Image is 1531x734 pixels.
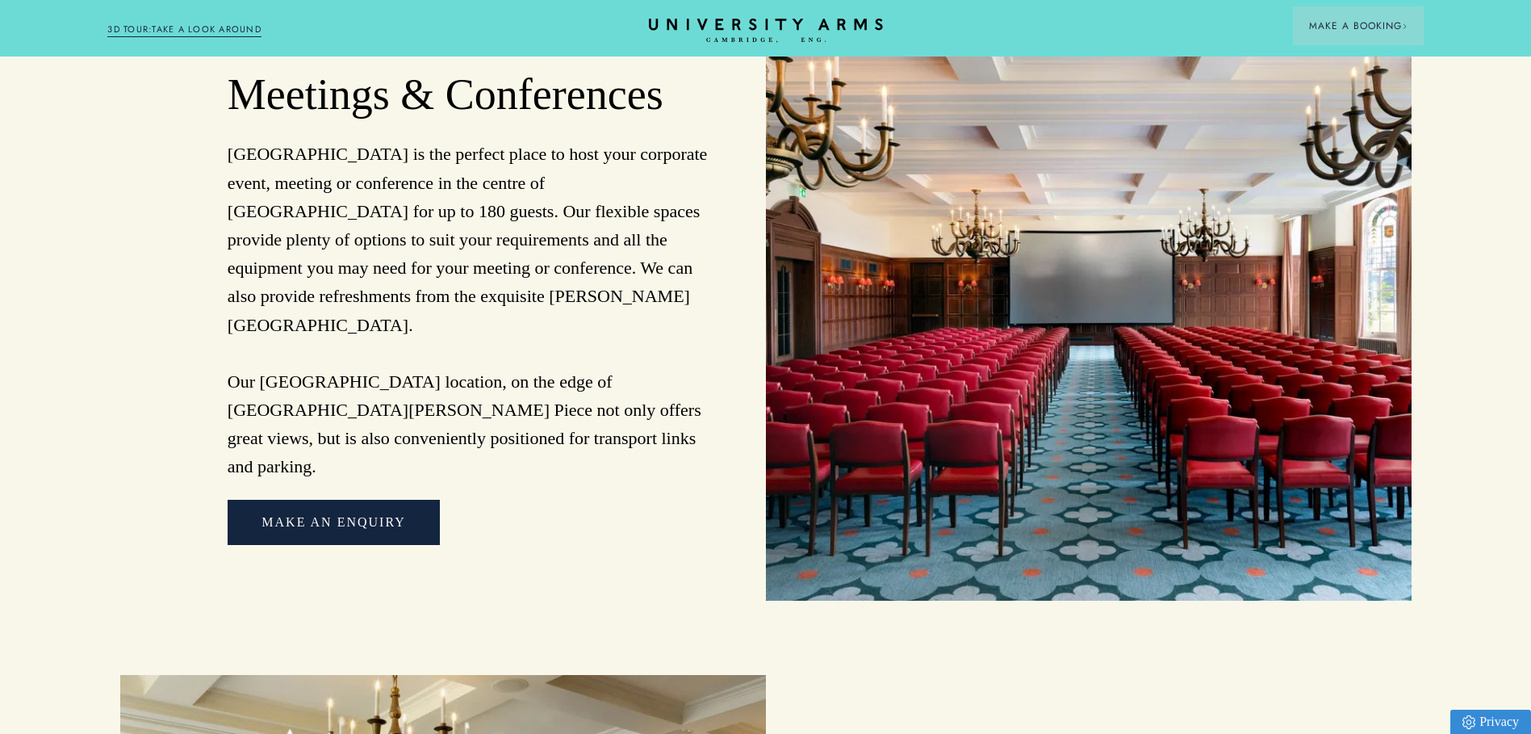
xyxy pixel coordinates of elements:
[228,140,710,480] p: [GEOGRAPHIC_DATA] is the perfect place to host your corporate event, meeting or conference in the...
[649,19,883,44] a: Home
[228,69,710,122] h2: Meetings & Conferences
[1402,23,1408,29] img: Arrow icon
[1309,19,1408,33] span: Make a Booking
[1293,6,1424,45] button: Make a BookingArrow icon
[228,500,439,545] a: Make An Enquiry
[1462,715,1475,729] img: Privacy
[1450,710,1531,734] a: Privacy
[766,13,1412,602] img: image-8858f88cb39acd933bd6bf3c8ffa2b98d68ea47b-8272x6200-jpg
[107,23,261,37] a: 3D TOUR:TAKE A LOOK AROUND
